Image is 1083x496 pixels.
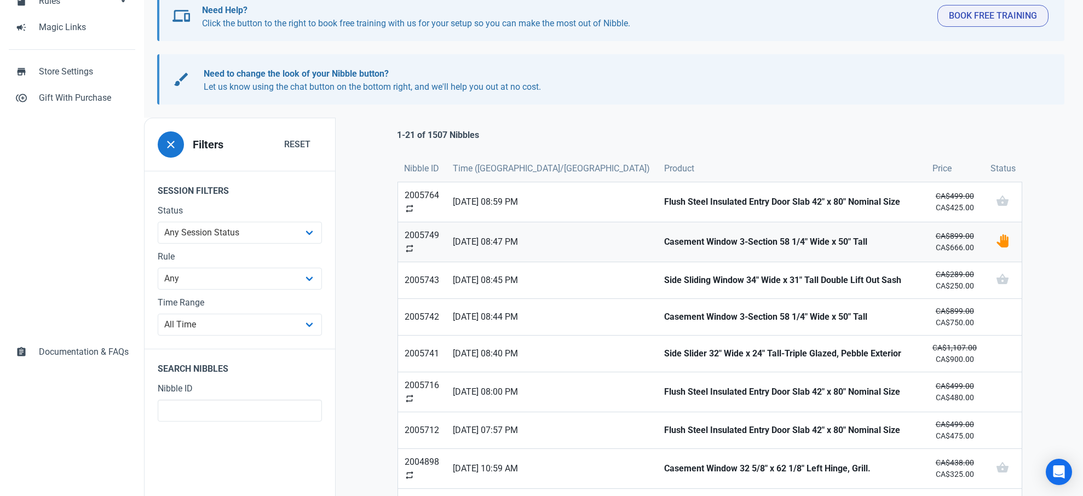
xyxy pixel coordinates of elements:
[39,65,129,78] span: Store Settings
[932,380,977,403] small: CA$480.00
[398,222,446,262] a: 2005749repeat
[446,222,658,262] a: [DATE] 08:47 PM
[658,412,926,448] a: Flush Steel Insulated Entry Door Slab 42" x 80" Nominal Size
[158,382,322,395] label: Nibble ID
[39,21,129,34] span: Magic Links
[990,162,1016,175] span: Status
[405,470,414,480] span: repeat
[9,339,135,365] a: assignmentDocumentation & FAQs
[932,191,977,214] small: CA$425.00
[405,204,414,214] span: repeat
[204,68,389,79] b: Need to change the look of your Nibble button?
[926,222,984,262] a: CA$899.00CA$666.00
[9,14,135,41] a: campaignMagic Links
[16,21,27,32] span: campaign
[664,162,694,175] span: Product
[446,336,658,372] a: [DATE] 08:40 PM
[936,232,974,240] s: CA$899.00
[446,372,658,412] a: [DATE] 08:00 PM
[273,134,322,155] button: Reset
[926,336,984,372] a: CA$1,107.00CA$900.00
[39,91,129,105] span: Gift With Purchase
[936,420,974,429] s: CA$499.00
[453,274,651,287] span: [DATE] 08:45 PM
[16,91,27,102] span: control_point_duplicate
[658,449,926,488] a: Casement Window 32 5/8" x 62 1/8" Left Hinge, Grill.
[664,424,919,437] strong: Flush Steel Insulated Entry Door Slab 42" x 80" Nominal Size
[984,449,1022,488] a: shopping_basket
[996,194,1009,207] span: shopping_basket
[664,462,919,475] strong: Casement Window 32 5/8" x 62 1/8" Left Hinge, Grill.
[932,269,977,292] small: CA$250.00
[453,385,651,399] span: [DATE] 08:00 PM
[936,307,974,315] s: CA$899.00
[405,394,414,403] span: repeat
[926,262,984,298] a: CA$289.00CA$250.00
[932,230,977,253] small: CA$666.00
[932,305,977,328] small: CA$750.00
[16,65,27,76] span: store
[996,273,1009,286] span: shopping_basket
[446,299,658,335] a: [DATE] 08:44 PM
[664,195,919,209] strong: Flush Steel Insulated Entry Door Slab 42" x 80" Nominal Size
[404,162,439,175] span: Nibble ID
[446,412,658,448] a: [DATE] 07:57 PM
[405,244,414,253] span: repeat
[398,262,446,298] a: 2005743
[926,449,984,488] a: CA$438.00CA$325.00
[936,382,974,390] s: CA$499.00
[937,5,1049,27] button: Book Free Training
[398,182,446,222] a: 2005764repeat
[932,342,977,365] small: CA$900.00
[284,138,310,151] span: Reset
[926,182,984,222] a: CA$499.00CA$425.00
[658,336,926,372] a: Side Slider 32" Wide x 24" Tall-Triple Glazed, Pebble Exterior
[932,457,977,480] small: CA$325.00
[936,270,974,279] s: CA$289.00
[9,85,135,111] a: control_point_duplicateGift With Purchase
[658,182,926,222] a: Flush Steel Insulated Entry Door Slab 42" x 80" Nominal Size
[984,182,1022,222] a: shopping_basket
[932,419,977,442] small: CA$475.00
[996,234,1009,247] img: status_user_offer_available.svg
[984,262,1022,298] a: shopping_basket
[453,347,651,360] span: [DATE] 08:40 PM
[397,129,479,142] p: 1-21 of 1507 Nibbles
[398,412,446,448] a: 2005712
[158,296,322,309] label: Time Range
[658,372,926,412] a: Flush Steel Insulated Entry Door Slab 42" x 80" Nominal Size
[202,5,247,15] b: Need Help?
[949,9,1037,22] span: Book Free Training
[453,195,651,209] span: [DATE] 08:59 PM
[453,235,651,249] span: [DATE] 08:47 PM
[172,71,190,88] span: brush
[398,449,446,488] a: 2004898repeat
[1046,459,1072,485] div: Open Intercom Messenger
[658,262,926,298] a: Side Sliding Window 34" Wide x 31" Tall Double Lift Out Sash
[453,462,651,475] span: [DATE] 10:59 AM
[453,424,651,437] span: [DATE] 07:57 PM
[39,345,129,359] span: Documentation & FAQs
[664,310,919,324] strong: Casement Window 3-Section 58 1/4" Wide x 50" Tall
[996,461,1009,474] span: shopping_basket
[398,299,446,335] a: 2005742
[664,235,919,249] strong: Casement Window 3-Section 58 1/4" Wide x 50" Tall
[446,449,658,488] a: [DATE] 10:59 AM
[398,336,446,372] a: 2005741
[9,59,135,85] a: storeStore Settings
[16,345,27,356] span: assignment
[446,262,658,298] a: [DATE] 08:45 PM
[145,171,335,204] legend: Session Filters
[664,385,919,399] strong: Flush Steel Insulated Entry Door Slab 42" x 80" Nominal Size
[158,204,322,217] label: Status
[926,372,984,412] a: CA$499.00CA$480.00
[202,4,929,30] p: Click the button to the right to book free training with us for your setup so you can make the mo...
[204,67,1038,94] p: Let us know using the chat button on the bottom right, and we'll help you out at no cost.
[926,412,984,448] a: CA$499.00CA$475.00
[172,7,190,25] span: devices
[664,347,919,360] strong: Side Slider 32" Wide x 24" Tall-Triple Glazed, Pebble Exterior
[658,222,926,262] a: Casement Window 3-Section 58 1/4" Wide x 50" Tall
[932,162,952,175] span: Price
[936,458,974,467] s: CA$438.00
[932,343,977,352] s: CA$1,107.00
